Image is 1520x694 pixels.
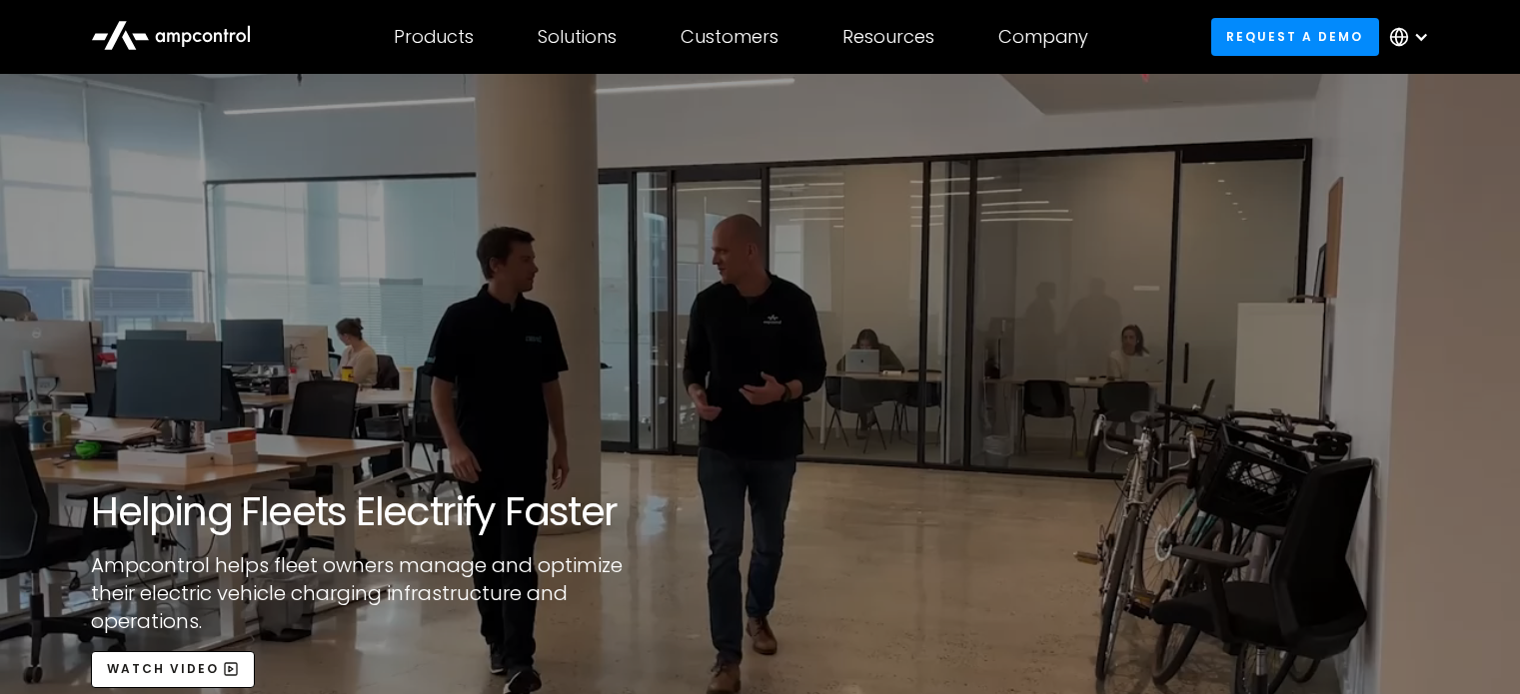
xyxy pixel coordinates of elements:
div: Resources [842,26,934,48]
div: Solutions [538,26,617,48]
div: Products [394,26,474,48]
div: Company [998,26,1088,48]
div: Customers [681,26,778,48]
a: Request a demo [1211,18,1379,55]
